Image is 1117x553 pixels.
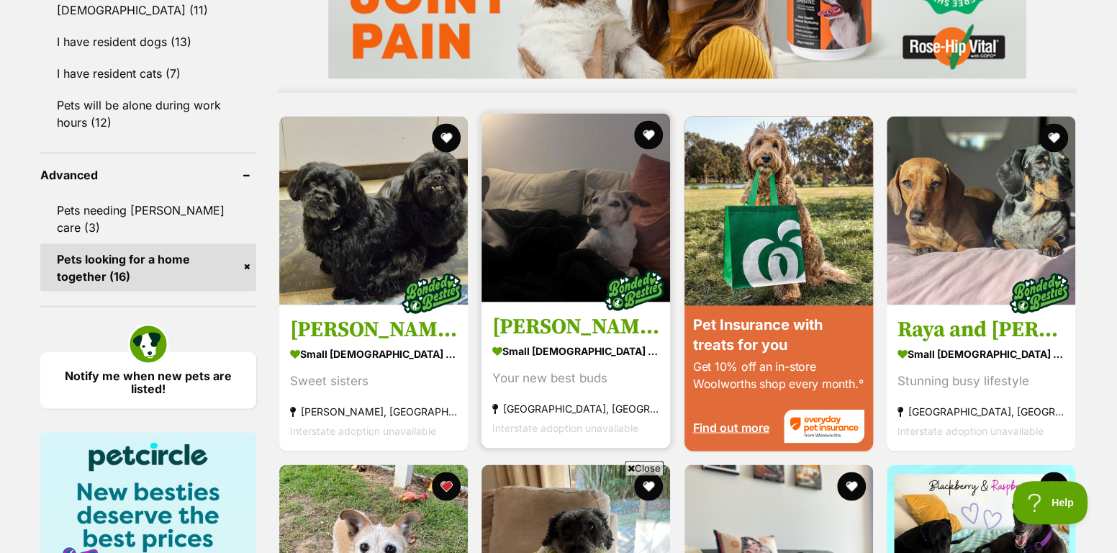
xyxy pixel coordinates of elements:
[1003,257,1075,329] img: bonded besties
[40,351,256,408] a: Notify me when new pets are listed!
[290,343,457,364] strong: small [DEMOGRAPHIC_DATA] Dog
[290,424,436,436] span: Interstate adoption unavailable
[897,315,1064,343] h3: Raya and [PERSON_NAME]
[290,401,457,421] strong: [PERSON_NAME], [GEOGRAPHIC_DATA]
[635,120,664,149] button: favourite
[897,401,1064,421] strong: [GEOGRAPHIC_DATA], [GEOGRAPHIC_DATA]
[599,254,671,326] img: bonded besties
[432,123,461,152] button: favourite
[887,305,1075,451] a: Raya and [PERSON_NAME] small [DEMOGRAPHIC_DATA] Dog Stunning busy lifestyle [GEOGRAPHIC_DATA], [G...
[279,305,468,451] a: [PERSON_NAME] and [PERSON_NAME] small [DEMOGRAPHIC_DATA] Dog Sweet sisters [PERSON_NAME], [GEOGRA...
[290,315,457,343] h3: [PERSON_NAME] and [PERSON_NAME]
[492,421,638,433] span: Interstate adoption unavailable
[279,116,468,305] img: Dixie and Peppa Tamblyn - Maltese x Shih Tzu Dog
[897,424,1044,436] span: Interstate adoption unavailable
[481,113,670,302] img: Ruby and Vincent Silvanus - Fox Terrier (Miniature) Dog
[837,472,866,500] button: favourite
[396,257,468,329] img: bonded besties
[432,472,461,500] button: favourite
[492,340,659,361] strong: small [DEMOGRAPHIC_DATA] Dog
[1013,481,1088,524] iframe: Help Scout Beacon - Open
[1039,472,1068,500] button: favourite
[40,27,256,57] a: I have resident dogs (13)
[492,398,659,418] strong: [GEOGRAPHIC_DATA], [GEOGRAPHIC_DATA]
[887,116,1075,305] img: Raya and Odie - Dachshund (Miniature Smooth Haired) Dog
[481,302,670,448] a: [PERSON_NAME] and [PERSON_NAME] small [DEMOGRAPHIC_DATA] Dog Your new best buds [GEOGRAPHIC_DATA]...
[40,58,256,89] a: I have resident cats (7)
[40,168,256,181] header: Advanced
[40,90,256,138] a: Pets will be alone during work hours (12)
[297,481,820,546] iframe: Advertisement
[625,461,664,475] span: Close
[290,371,457,390] div: Sweet sisters
[492,313,659,340] h3: [PERSON_NAME] and [PERSON_NAME]
[1039,123,1068,152] button: favourite
[897,371,1064,390] div: Stunning busy lifestyle
[492,368,659,387] div: Your new best buds
[40,243,256,291] a: Pets looking for a home together (16)
[40,194,256,242] a: Pets needing [PERSON_NAME] care (3)
[897,343,1064,364] strong: small [DEMOGRAPHIC_DATA] Dog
